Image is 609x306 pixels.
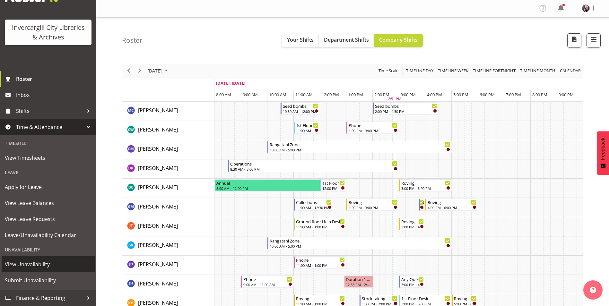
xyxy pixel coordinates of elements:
div: 3:00 PM - 5:00 PM [401,186,450,191]
div: 12:00 PM - 1:00 PM [322,186,345,191]
div: next period [134,64,145,78]
div: Unavailability [2,243,95,256]
td: Chamique Mamolo resource [122,140,214,159]
button: Timeline Month [519,67,557,75]
div: 11:00 AM - 12:30 PM [296,205,332,210]
td: Gabriel McKay Smith resource [122,198,214,217]
div: Donald Cunningham"s event - Annual Begin From Thursday, September 25, 2025 at 8:00:00 AM GMT+12:0... [215,179,320,191]
div: Operations [230,160,397,167]
div: Timesheet [2,137,95,150]
div: Duration 1 hours - [PERSON_NAME] [346,276,371,282]
div: 11:00 AM - 1:00 PM [296,263,345,268]
td: Grace Roscoe-Squires resource [122,236,214,256]
div: Gabriel McKay Smith"s event - New book tagging Begin From Thursday, September 25, 2025 at 3:45:00... [419,199,426,211]
span: [PERSON_NAME] [138,261,178,268]
div: Donald Cunningham"s event - Roving Begin From Thursday, September 25, 2025 at 3:00:00 PM GMT+12:0... [399,179,452,191]
span: [DATE], [DATE] [216,80,245,86]
div: Phone [243,276,292,282]
a: Submit Unavailability [2,272,95,288]
div: Collections [296,199,332,205]
a: [PERSON_NAME] [138,203,178,210]
div: Glen Tomlinson"s event - Ground floor Help Desk Begin From Thursday, September 25, 2025 at 11:00:... [294,218,346,230]
div: Phone [296,257,345,263]
span: 6:00 PM [480,92,495,98]
a: View Leave Balances [2,195,95,211]
div: Gabriel McKay Smith"s event - Roving Begin From Thursday, September 25, 2025 at 1:00:00 PM GMT+12... [346,199,399,211]
span: 7:00 PM [506,92,521,98]
div: previous period [123,64,134,78]
div: Jillian Hunter"s event - Phone Begin From Thursday, September 25, 2025 at 9:00:00 AM GMT+12:00 En... [241,276,294,288]
a: View Leave Requests [2,211,95,227]
div: 10:30 AM - 12:00 PM [283,109,318,114]
span: Timeline Week [437,67,469,75]
div: Chamique Mamolo"s event - Rangatahi Zone Begin From Thursday, September 25, 2025 at 10:00:00 AM G... [267,141,452,153]
span: [PERSON_NAME] [138,107,178,114]
button: September 2025 [146,67,171,75]
td: Glen Tomlinson resource [122,217,214,236]
span: 1:00 PM [348,92,363,98]
div: Aurora Catu"s event - Seed bombs Begin From Thursday, September 25, 2025 at 10:30:00 AM GMT+12:00... [281,102,320,115]
a: [PERSON_NAME] [138,260,178,268]
div: 3:00 PM - 4:00 PM [401,282,424,287]
a: [PERSON_NAME] [138,145,178,153]
span: [DATE] [147,67,162,75]
div: Seed bombs [283,103,318,109]
span: 5:00 PM [453,92,468,98]
span: [PERSON_NAME] [138,203,178,210]
div: Catherine Wilson"s event - 1st Floor Desk Begin From Thursday, September 25, 2025 at 11:00:00 AM ... [294,122,320,134]
div: Rangatahi Zone [270,237,450,244]
td: Donald Cunningham resource [122,179,214,198]
span: 12:00 PM [322,92,339,98]
span: [PERSON_NAME] [138,184,178,191]
a: [PERSON_NAME] [138,222,178,230]
span: Inbox [16,90,93,100]
span: View Leave Requests [5,214,91,224]
div: Roving [428,199,476,205]
a: [PERSON_NAME] [138,241,178,249]
a: [PERSON_NAME] [138,164,178,172]
button: Download a PDF of the roster for the current day [567,33,581,47]
div: Jillian Hunter"s event - Any Questions Begin From Thursday, September 25, 2025 at 3:00:00 PM GMT+... [399,276,425,288]
button: Feedback - Show survey [597,131,609,175]
td: Debra Robinson resource [122,159,214,179]
span: 9:00 PM [559,92,574,98]
a: Apply for Leave [2,179,95,195]
h4: Roster [122,37,143,44]
div: 1st Floor Desk [296,122,318,128]
img: keyu-chenf658e1896ed4c5c14a0b283e0d53a179.png [582,4,590,12]
a: Leave/Unavailability Calendar [2,227,95,243]
span: 9:00 AM [243,92,258,98]
div: 1st Floor Desk [322,180,345,186]
div: Leave [2,166,95,179]
div: Gabriel McKay Smith"s event - Roving Begin From Thursday, September 25, 2025 at 4:00:00 PM GMT+12... [425,199,478,211]
img: help-xxl-2.png [590,287,596,293]
div: 1:00 PM - 3:00 PM [349,205,397,210]
span: 8:00 PM [532,92,547,98]
span: Finance & Reporting [16,293,83,303]
span: 10:00 AM [269,92,286,98]
span: Roster [16,74,93,84]
button: Fortnight [472,67,517,75]
div: 11:00 AM - 12:00 PM [296,128,318,133]
span: [PERSON_NAME] [138,145,178,152]
div: 2:51 PM [388,96,401,102]
div: 1st Floor Desk [401,295,450,302]
div: Catherine Wilson"s event - Phone Begin From Thursday, September 25, 2025 at 1:00:00 PM GMT+12:00 ... [346,122,399,134]
div: Glen Tomlinson"s event - Roving Begin From Thursday, September 25, 2025 at 3:00:00 PM GMT+12:00 E... [399,218,425,230]
div: 12:55 PM - 2:01 PM [346,282,371,287]
a: View Unavailability [2,256,95,272]
div: Any Questions [401,276,424,282]
td: Aurora Catu resource [122,102,214,121]
div: Donald Cunningham"s event - 1st Floor Desk Begin From Thursday, September 25, 2025 at 12:00:00 PM... [320,179,346,191]
div: 10:00 AM - 5:00 PM [270,243,450,249]
span: Time Scale [378,67,399,75]
span: Apply for Leave [5,182,91,192]
div: Annual [216,180,318,186]
span: View Timesheets [5,153,91,163]
div: Jillian Hunter"s event - Duration 1 hours - Jillian Hunter Begin From Thursday, September 25, 202... [344,276,373,288]
div: Gabriel McKay Smith"s event - Collections Begin From Thursday, September 25, 2025 at 11:00:00 AM ... [294,199,333,211]
div: Roving [349,199,397,205]
span: [PERSON_NAME] [138,222,178,229]
a: [PERSON_NAME] [138,280,178,287]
